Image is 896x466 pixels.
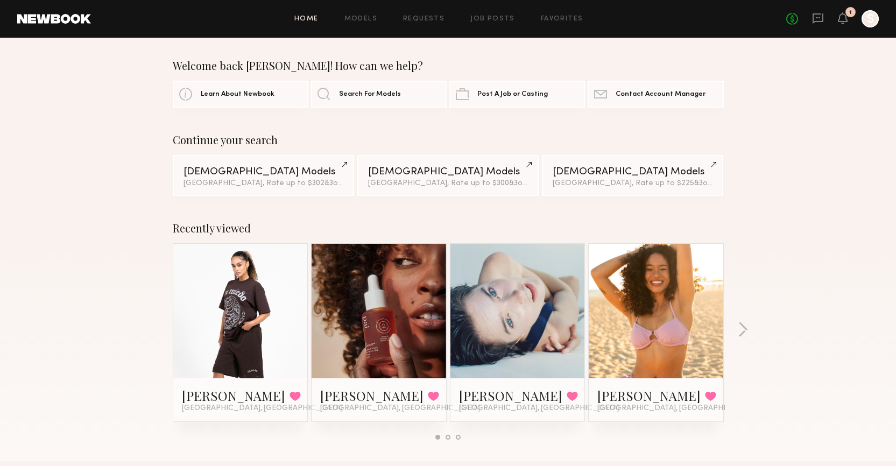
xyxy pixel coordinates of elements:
a: [PERSON_NAME] [182,387,285,404]
span: Learn About Newbook [201,91,274,98]
div: [GEOGRAPHIC_DATA], Rate up to $300 [368,180,528,187]
span: & 3 other filter s [509,180,560,187]
div: Welcome back [PERSON_NAME]! How can we help? [173,59,724,72]
a: Requests [403,16,445,23]
a: [PERSON_NAME] [459,387,562,404]
a: Learn About Newbook [173,81,308,108]
span: [GEOGRAPHIC_DATA], [GEOGRAPHIC_DATA] [597,404,758,413]
span: [GEOGRAPHIC_DATA], [GEOGRAPHIC_DATA] [459,404,619,413]
div: Recently viewed [173,222,724,235]
div: [GEOGRAPHIC_DATA], Rate up to $302 [184,180,343,187]
span: & 3 other filter s [324,180,376,187]
a: [DEMOGRAPHIC_DATA] Models[GEOGRAPHIC_DATA], Rate up to $225&3other filters [542,155,723,196]
a: Post A Job or Casting [449,81,585,108]
a: Home [294,16,319,23]
div: [GEOGRAPHIC_DATA], Rate up to $225 [553,180,712,187]
a: Search For Models [311,81,447,108]
span: & 3 other filter s [694,180,745,187]
div: [DEMOGRAPHIC_DATA] Models [368,167,528,177]
span: [GEOGRAPHIC_DATA], [GEOGRAPHIC_DATA] [182,404,342,413]
span: Contact Account Manager [616,91,705,98]
a: S [862,10,879,27]
div: [DEMOGRAPHIC_DATA] Models [184,167,343,177]
a: Job Posts [470,16,515,23]
a: Contact Account Manager [588,81,723,108]
a: [DEMOGRAPHIC_DATA] Models[GEOGRAPHIC_DATA], Rate up to $302&3other filters [173,155,354,196]
a: [PERSON_NAME] [320,387,424,404]
a: Favorites [541,16,583,23]
div: Continue your search [173,133,724,146]
a: [PERSON_NAME] [597,387,701,404]
a: [DEMOGRAPHIC_DATA] Models[GEOGRAPHIC_DATA], Rate up to $300&3other filters [357,155,539,196]
div: 1 [849,10,852,16]
a: Models [344,16,377,23]
span: Post A Job or Casting [477,91,548,98]
span: Search For Models [339,91,401,98]
span: [GEOGRAPHIC_DATA], [GEOGRAPHIC_DATA] [320,404,481,413]
div: [DEMOGRAPHIC_DATA] Models [553,167,712,177]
